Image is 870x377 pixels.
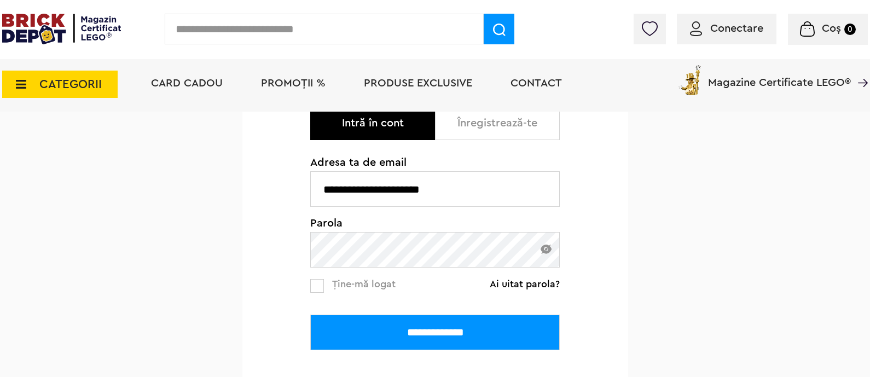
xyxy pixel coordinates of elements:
[364,78,472,89] a: Produse exclusive
[151,78,223,89] a: Card Cadou
[435,107,560,140] button: Înregistrează-te
[511,78,562,89] a: Contact
[490,279,560,289] a: Ai uitat parola?
[690,23,763,34] a: Conectare
[708,63,851,88] span: Magazine Certificate LEGO®
[310,157,560,168] span: Adresa ta de email
[310,218,560,229] span: Parola
[822,23,841,34] span: Coș
[332,279,396,289] span: Ține-mă logat
[844,24,856,35] small: 0
[39,78,102,90] span: CATEGORII
[851,63,868,74] a: Magazine Certificate LEGO®
[310,107,435,140] button: Intră în cont
[710,23,763,34] span: Conectare
[261,78,326,89] a: PROMOȚII %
